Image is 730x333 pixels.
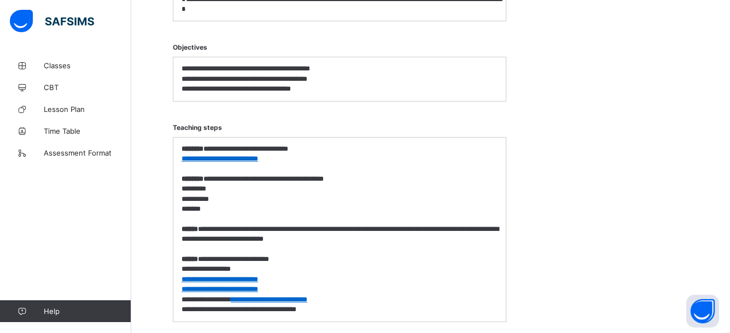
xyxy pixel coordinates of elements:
[44,83,131,92] span: CBT
[44,61,131,70] span: Classes
[173,38,506,57] span: Objectives
[44,148,131,157] span: Assessment Format
[686,295,719,328] button: Open asap
[44,307,131,316] span: Help
[173,118,506,137] span: Teaching steps
[44,127,131,135] span: Time Table
[44,105,131,114] span: Lesson Plan
[10,10,94,33] img: safsims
